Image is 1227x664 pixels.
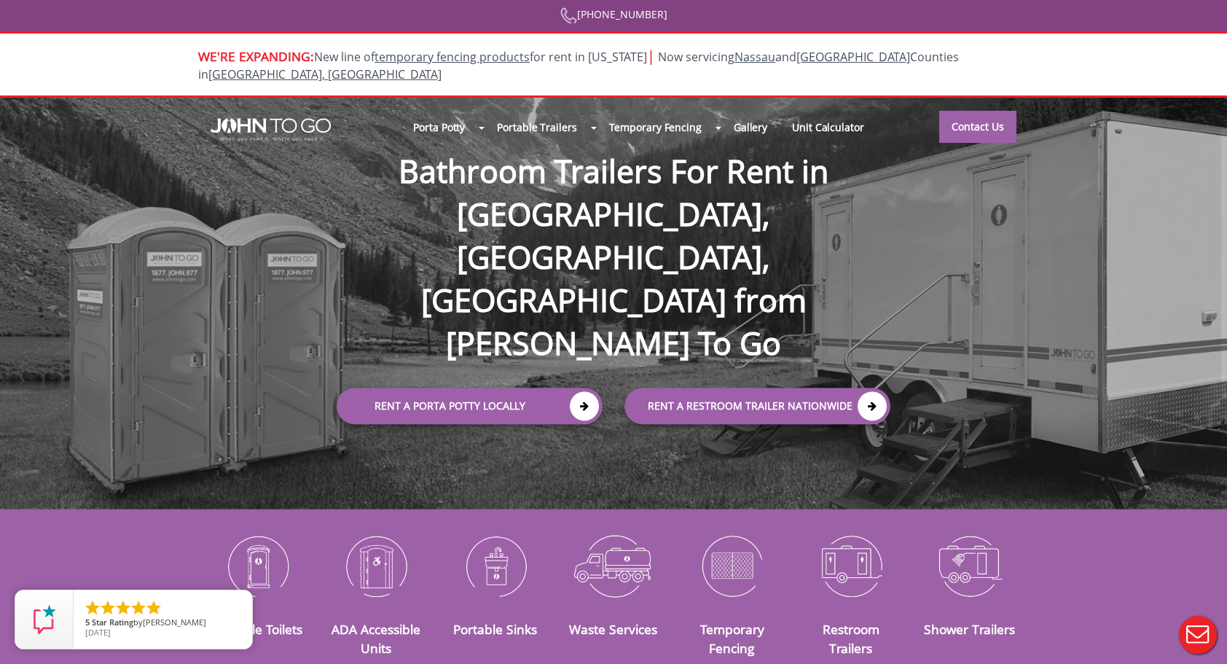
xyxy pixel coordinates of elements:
[84,599,101,617] li: 
[30,605,59,634] img: Review Rating
[1169,606,1227,664] button: Live Chat
[130,599,147,617] li: 
[143,617,206,628] span: [PERSON_NAME]
[85,627,111,638] span: [DATE]
[85,618,240,628] span: by
[99,599,117,617] li: 
[85,617,90,628] span: 5
[92,617,133,628] span: Star Rating
[145,599,162,617] li: 
[114,599,132,617] li: 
